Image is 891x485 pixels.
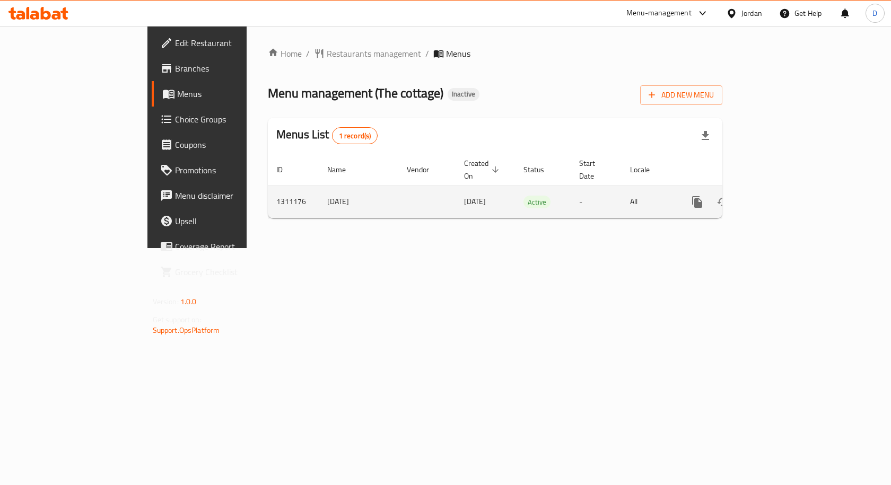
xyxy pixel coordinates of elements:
span: D [872,7,877,19]
table: enhanced table [268,154,795,218]
a: Coupons [152,132,296,157]
span: Get support on: [153,313,202,327]
span: Add New Menu [649,89,714,102]
span: [DATE] [464,195,486,208]
div: Inactive [448,88,479,101]
span: Coupons [175,138,288,151]
span: Grocery Checklist [175,266,288,278]
span: Version: [153,295,179,308]
span: Start Date [579,157,609,182]
div: Menu-management [626,7,692,20]
a: Edit Restaurant [152,30,296,56]
span: Menu management ( The cottage ) [268,81,443,105]
td: [DATE] [319,186,398,218]
td: All [622,186,676,218]
span: Menus [177,87,288,100]
span: Inactive [448,90,479,99]
div: Export file [693,123,718,148]
span: Locale [630,163,663,176]
td: - [571,186,622,218]
a: Menus [152,81,296,107]
span: Menu disclaimer [175,189,288,202]
span: Upsell [175,215,288,227]
button: more [685,189,710,215]
span: Choice Groups [175,113,288,126]
div: Jordan [741,7,762,19]
span: 1 record(s) [333,131,378,141]
span: Restaurants management [327,47,421,60]
span: Active [523,196,551,208]
a: Upsell [152,208,296,234]
span: Status [523,163,558,176]
span: Vendor [407,163,443,176]
li: / [306,47,310,60]
span: ID [276,163,296,176]
li: / [425,47,429,60]
a: Support.OpsPlatform [153,323,220,337]
h2: Menus List [276,127,378,144]
button: Change Status [710,189,736,215]
span: Menus [446,47,470,60]
span: Created On [464,157,502,182]
span: Edit Restaurant [175,37,288,49]
a: Coverage Report [152,234,296,259]
a: Menu disclaimer [152,183,296,208]
button: Add New Menu [640,85,722,105]
a: Promotions [152,157,296,183]
a: Branches [152,56,296,81]
span: Branches [175,62,288,75]
span: Promotions [175,164,288,177]
a: Restaurants management [314,47,421,60]
span: Coverage Report [175,240,288,253]
a: Grocery Checklist [152,259,296,285]
span: 1.0.0 [180,295,197,308]
div: Total records count [332,127,378,144]
nav: breadcrumb [268,47,722,60]
span: Name [327,163,360,176]
a: Choice Groups [152,107,296,132]
th: Actions [676,154,795,186]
